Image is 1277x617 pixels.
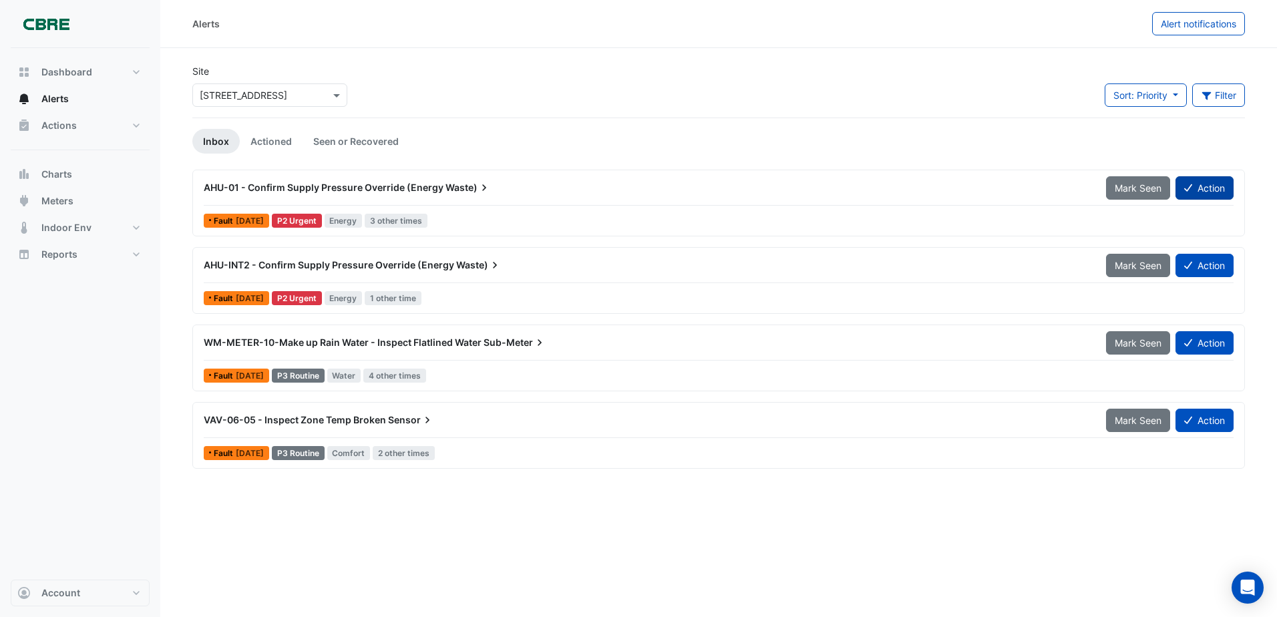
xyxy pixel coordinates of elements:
span: Waste) [445,181,491,194]
button: Mark Seen [1106,331,1170,355]
span: AHU-01 - Confirm Supply Pressure Override (Energy [204,182,443,193]
span: Comfort [327,446,371,460]
button: Mark Seen [1106,254,1170,277]
span: Mark Seen [1115,260,1161,271]
div: P2 Urgent [272,291,322,305]
app-icon: Reports [17,248,31,261]
app-icon: Dashboard [17,65,31,79]
label: Site [192,64,209,78]
span: Energy [325,291,363,305]
span: Actions [41,119,77,132]
button: Account [11,580,150,606]
span: Wed 01-Oct-2025 23:45 AEST [236,371,264,381]
button: Sort: Priority [1105,83,1187,107]
button: Action [1175,331,1234,355]
button: Alert notifications [1152,12,1245,35]
span: Alert notifications [1161,18,1236,29]
span: 2 other times [373,446,435,460]
span: Tue 30-Sep-2025 15:45 AEST [236,293,264,303]
span: WM-METER-10-Make up Rain Water - Inspect Flatlined Water [204,337,482,348]
button: Mark Seen [1106,409,1170,432]
app-icon: Meters [17,194,31,208]
a: Inbox [192,129,240,154]
button: Action [1175,254,1234,277]
span: Waste) [456,258,502,272]
span: Fault [214,372,236,380]
span: 4 other times [363,369,426,383]
span: Tue 30-Sep-2025 16:45 AEST [236,216,264,226]
span: Sensor [388,413,434,427]
button: Indoor Env [11,214,150,241]
span: Dashboard [41,65,92,79]
button: Charts [11,161,150,188]
span: Mark Seen [1115,415,1161,426]
app-icon: Charts [17,168,31,181]
span: Sort: Priority [1113,89,1167,101]
button: Alerts [11,85,150,112]
div: P2 Urgent [272,214,322,228]
button: Dashboard [11,59,150,85]
span: Reports [41,248,77,261]
div: P3 Routine [272,446,325,460]
button: Meters [11,188,150,214]
a: Seen or Recovered [303,129,409,154]
span: Fault [214,294,236,302]
span: Wed 01-Oct-2025 10:15 AEST [236,448,264,458]
button: Filter [1192,83,1246,107]
button: Actions [11,112,150,139]
div: P3 Routine [272,369,325,383]
div: Open Intercom Messenger [1232,572,1264,604]
span: Water [327,369,361,383]
div: Alerts [192,17,220,31]
button: Action [1175,176,1234,200]
span: Alerts [41,92,69,106]
span: Charts [41,168,72,181]
span: Mark Seen [1115,182,1161,194]
span: 1 other time [365,291,421,305]
span: Sub-Meter [484,336,546,349]
button: Reports [11,241,150,268]
button: Mark Seen [1106,176,1170,200]
span: Fault [214,449,236,457]
app-icon: Indoor Env [17,221,31,234]
span: Fault [214,217,236,225]
span: VAV-06-05 - Inspect Zone Temp Broken [204,414,386,425]
span: Indoor Env [41,221,92,234]
app-icon: Actions [17,119,31,132]
app-icon: Alerts [17,92,31,106]
span: 3 other times [365,214,427,228]
span: Energy [325,214,363,228]
img: Company Logo [16,11,76,37]
a: Actioned [240,129,303,154]
span: AHU-INT2 - Confirm Supply Pressure Override (Energy [204,259,454,270]
button: Action [1175,409,1234,432]
span: Account [41,586,80,600]
span: Meters [41,194,73,208]
span: Mark Seen [1115,337,1161,349]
